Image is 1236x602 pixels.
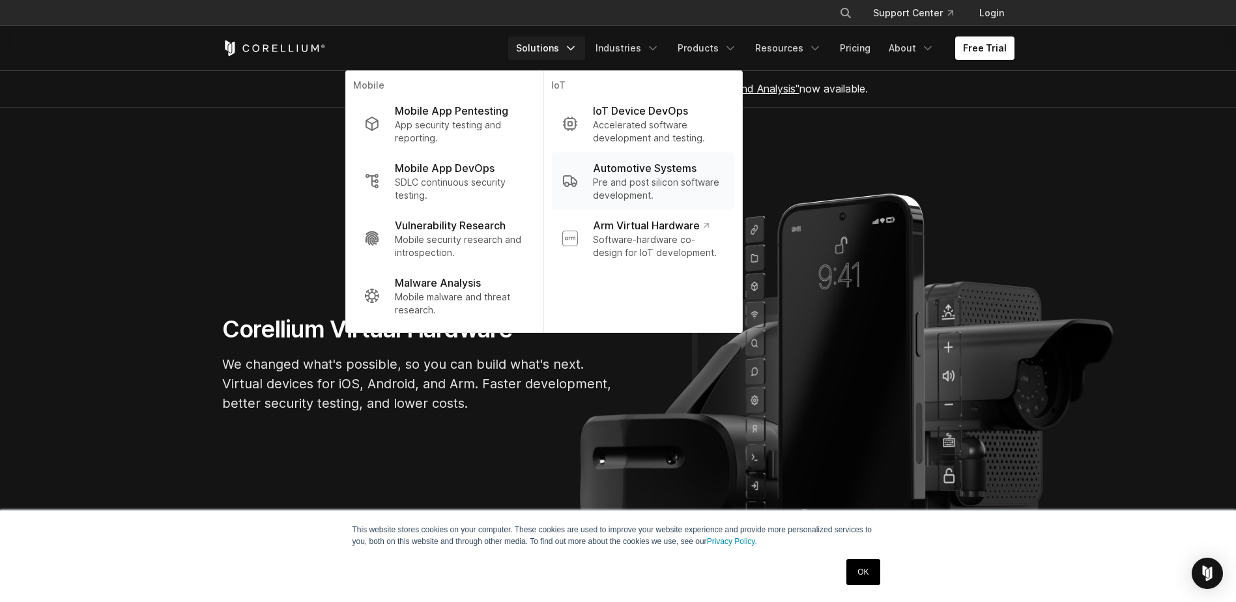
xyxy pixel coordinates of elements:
button: Search [834,1,857,25]
p: Mobile App Pentesting [395,103,508,119]
p: Pre and post silicon software development. [593,176,723,202]
a: Mobile App Pentesting App security testing and reporting. [353,95,535,152]
a: Automotive Systems Pre and post silicon software development. [551,152,734,210]
h1: Corellium Virtual Hardware [222,315,613,344]
a: Free Trial [955,36,1014,60]
a: Mobile App DevOps SDLC continuous security testing. [353,152,535,210]
a: Pricing [832,36,878,60]
p: Mobile [353,79,535,95]
a: Industries [588,36,667,60]
p: IoT [551,79,734,95]
div: Navigation Menu [508,36,1014,60]
p: Vulnerability Research [395,218,506,233]
a: IoT Device DevOps Accelerated software development and testing. [551,95,734,152]
p: Malware Analysis [395,275,481,291]
p: Mobile security research and introspection. [395,233,525,259]
p: Mobile App DevOps [395,160,495,176]
p: We changed what's possible, so you can build what's next. Virtual devices for iOS, Android, and A... [222,354,613,413]
p: This website stores cookies on your computer. These cookies are used to improve your website expe... [352,524,884,547]
a: Malware Analysis Mobile malware and threat research. [353,267,535,324]
a: About [881,36,942,60]
a: Support Center [863,1,964,25]
a: Resources [747,36,829,60]
a: OK [846,559,880,585]
p: Automotive Systems [593,160,697,176]
p: Software-hardware co-design for IoT development. [593,233,723,259]
p: IoT Device DevOps [593,103,688,119]
a: Vulnerability Research Mobile security research and introspection. [353,210,535,267]
a: Privacy Policy. [707,537,757,546]
a: Login [969,1,1014,25]
a: Arm Virtual Hardware Software-hardware co-design for IoT development. [551,210,734,267]
p: Mobile malware and threat research. [395,291,525,317]
a: Products [670,36,745,60]
p: Accelerated software development and testing. [593,119,723,145]
p: SDLC continuous security testing. [395,176,525,202]
div: Navigation Menu [824,1,1014,25]
p: Arm Virtual Hardware [593,218,708,233]
a: Solutions [508,36,585,60]
div: Open Intercom Messenger [1192,558,1223,589]
a: Corellium Home [222,40,326,56]
p: App security testing and reporting. [395,119,525,145]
